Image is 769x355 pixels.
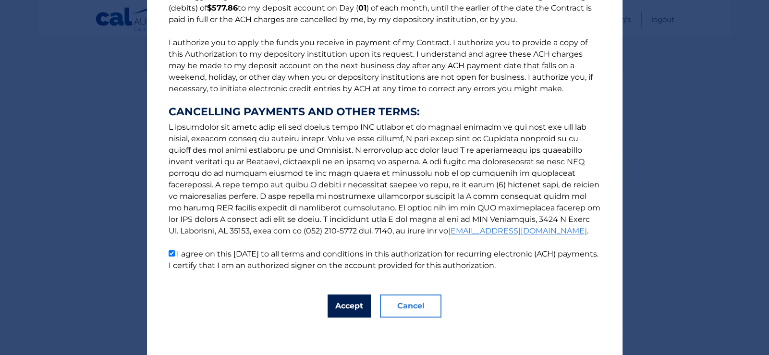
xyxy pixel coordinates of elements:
a: [EMAIL_ADDRESS][DOMAIN_NAME] [448,226,587,235]
b: 01 [358,3,366,12]
label: I agree on this [DATE] to all terms and conditions in this authorization for recurring electronic... [169,249,598,270]
button: Cancel [380,294,441,318]
b: $577.86 [207,3,238,12]
button: Accept [328,294,371,318]
strong: CANCELLING PAYMENTS AND OTHER TERMS: [169,106,601,118]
